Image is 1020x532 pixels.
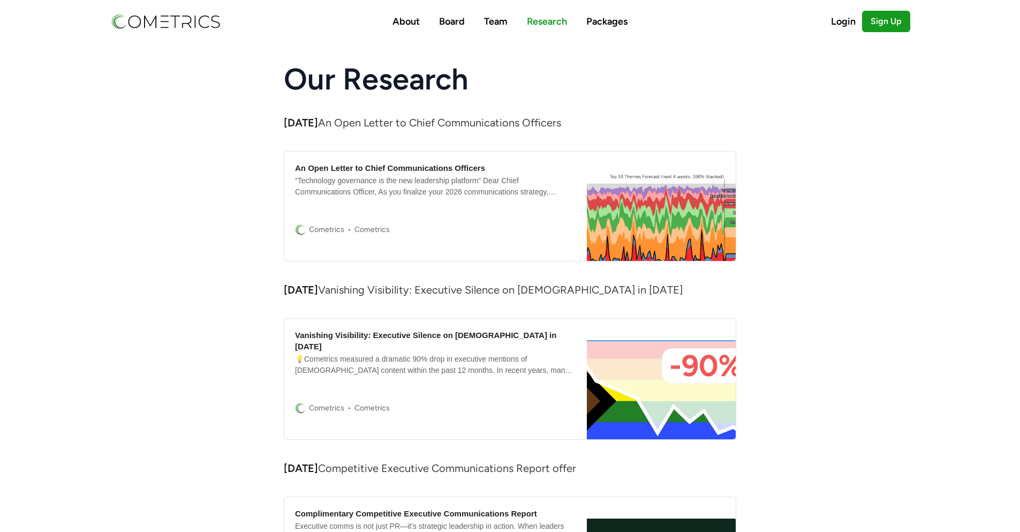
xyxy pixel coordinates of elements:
[344,223,390,236] span: Cometrics
[439,16,465,27] a: Board
[284,461,736,475] p: Competitive Executive Communications Report offer
[295,329,576,352] div: Vanishing Visibility: Executive Silence on [DEMOGRAPHIC_DATA] in [DATE]
[295,508,537,519] div: Complimentary Competitive Executive Communications Report
[284,283,318,296] strong: [DATE]
[284,462,318,475] strong: [DATE]
[284,318,736,440] a: Vanishing Visibility: Executive Silence on [DEMOGRAPHIC_DATA] in [DATE]💡Cometrics measured a dram...
[295,162,485,174] div: An Open Letter to Chief Communications Officers
[862,11,910,32] a: Sign Up
[284,283,736,297] p: Vanishing Visibility: Executive Silence on [DEMOGRAPHIC_DATA] in [DATE]
[284,64,736,94] h1: Our Research
[284,116,318,129] strong: [DATE]
[831,14,862,29] a: Login
[295,354,576,376] div: 💡Cometrics measured a dramatic 90% drop in executive mentions of [DEMOGRAPHIC_DATA] content withi...
[309,401,344,415] span: Cometrics
[527,16,567,27] a: Research
[295,175,576,198] div: “Technology governance is the new leadership platform” Dear Chief Communications Officer, As you ...
[284,151,736,261] a: An Open Letter to Chief Communications Officers“Technology governance is the new leadership platf...
[309,223,344,236] span: Cometrics
[392,16,420,27] a: About
[344,402,390,414] span: Cometrics
[586,16,628,27] a: Packages
[110,12,221,31] img: Cometrics
[484,16,508,27] a: Team
[284,116,736,130] p: An Open Letter to Chief Communications Officers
